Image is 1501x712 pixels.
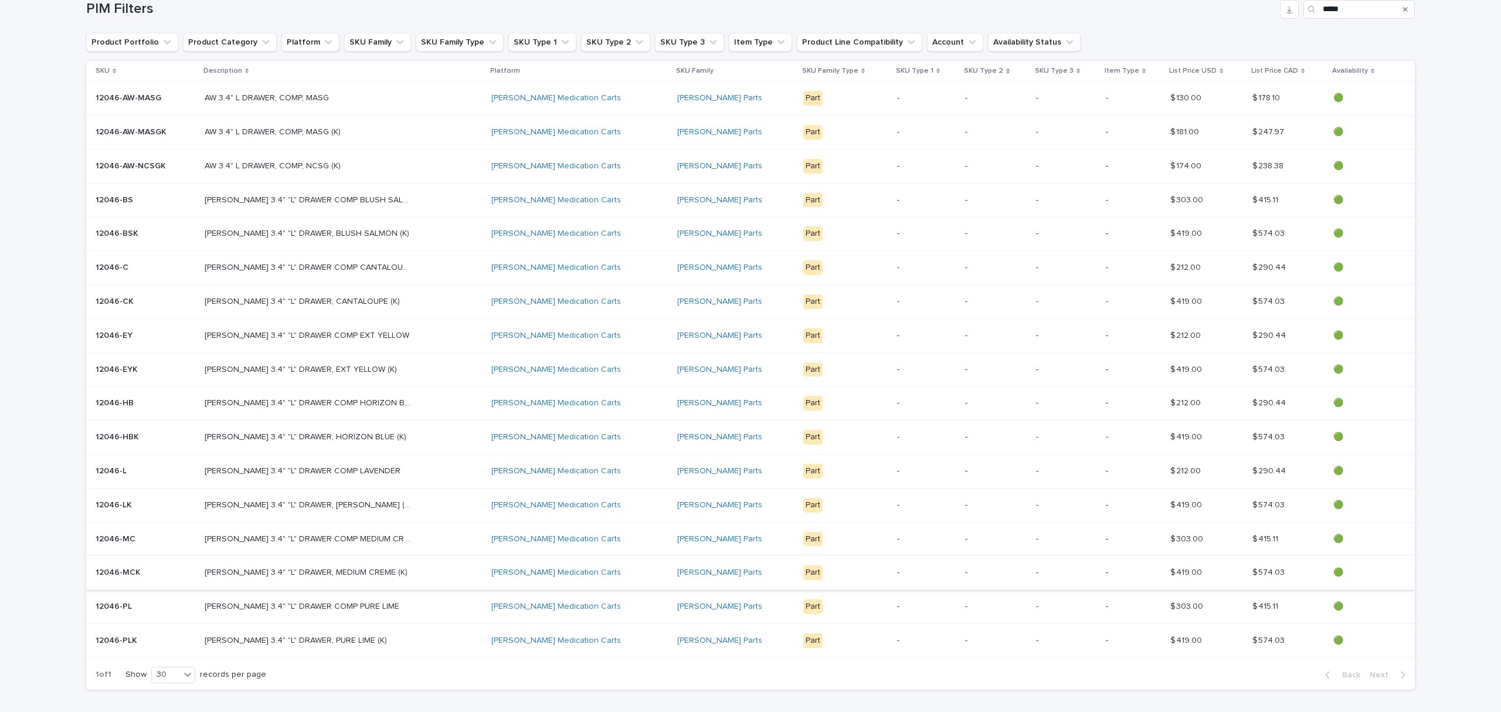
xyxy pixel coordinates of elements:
p: SKU Family Type [802,65,858,77]
p: - [1106,127,1161,137]
a: [PERSON_NAME] Parts [677,297,762,307]
p: - [965,500,1027,510]
tr: 12046-C12046-C [PERSON_NAME] 3.4" "L" DRAWER COMP CANTALOUPE[PERSON_NAME] 3.4" "L" DRAWER COMP CA... [86,251,1415,285]
p: 1 of 1 [86,660,121,689]
a: [PERSON_NAME] Parts [677,568,762,578]
p: - [897,568,956,578]
p: List Price USD [1169,65,1217,77]
p: $ 574.03 [1252,430,1287,442]
p: 12046-HB [96,396,136,408]
p: SKU Family [676,65,714,77]
p: - [965,466,1027,476]
p: $ 419.00 [1170,294,1204,307]
p: - [897,500,956,510]
tr: 12046-MCK12046-MCK [PERSON_NAME] 3.4" "L" DRAWER, MEDIUM CREME (K)[PERSON_NAME] 3.4" "L" DRAWER, ... [86,556,1415,590]
tr: 12046-HBK12046-HBK [PERSON_NAME] 3.4" "L" DRAWER, HORIZON BLUE (K)[PERSON_NAME] 3.4" "L" DRAWER, ... [86,421,1415,455]
p: AW 3.4" L DRAWER, COMP, NCSG (K) [205,159,343,171]
p: $ 174.00 [1170,159,1204,171]
div: Part [803,294,823,309]
tr: 12046-AW-NCSGK12046-AW-NCSGK AW 3.4" L DRAWER, COMP, NCSG (K)AW 3.4" L DRAWER, COMP, NCSG (K) [PE... [86,149,1415,183]
p: - [965,297,1027,307]
p: 12046-EY [96,328,135,341]
div: Part [803,498,823,513]
a: [PERSON_NAME] Medication Carts [491,534,621,544]
p: $ 290.44 [1252,260,1288,273]
p: 12046-AW-MASG [96,91,164,103]
div: Part [803,599,823,614]
p: - [1106,398,1161,408]
p: $ 238.38 [1252,159,1286,171]
p: SKU [96,65,110,77]
p: $ 212.00 [1170,396,1203,408]
p: [PERSON_NAME] 3.4" "L" DRAWER, MEDIUM CREME (K) [205,565,410,578]
p: - [1106,636,1161,646]
p: 12046-C [96,260,131,273]
div: Part [803,464,823,479]
p: - [1036,195,1096,205]
p: 12046-BS [96,193,135,205]
p: $ 419.00 [1170,633,1204,646]
p: 12046-LK [96,498,134,510]
p: records per page [200,670,266,680]
p: - [965,93,1027,103]
p: $ 419.00 [1170,362,1204,375]
p: 🟢 [1333,127,1396,137]
p: 12046-CK [96,294,136,307]
button: Next [1365,670,1415,680]
p: AW 3.4" L DRAWER, COMP, MASG (K) [205,125,343,137]
p: $ 419.00 [1170,226,1204,239]
button: Availability Status [988,33,1081,52]
p: - [1036,534,1096,544]
p: $ 181.00 [1170,125,1201,137]
p: SKU Type 3 [1035,65,1074,77]
a: [PERSON_NAME] Parts [677,398,762,408]
p: - [897,365,956,375]
p: 🟢 [1333,534,1396,544]
span: Back [1335,671,1360,679]
tr: 12046-HB12046-HB [PERSON_NAME] 3.4" "L" DRAWER COMP HORIZON BLUE[PERSON_NAME] 3.4" "L" DRAWER COM... [86,386,1415,421]
p: - [965,365,1027,375]
p: 🟢 [1333,229,1396,239]
button: SKU Type 3 [655,33,724,52]
a: [PERSON_NAME] Medication Carts [491,398,621,408]
div: 30 [152,669,180,681]
a: [PERSON_NAME] Medication Carts [491,568,621,578]
p: $ 247.97 [1252,125,1286,137]
a: [PERSON_NAME] Medication Carts [491,602,621,612]
tr: 12046-AW-MASGK12046-AW-MASGK AW 3.4" L DRAWER, COMP, MASG (K)AW 3.4" L DRAWER, COMP, MASG (K) [PE... [86,115,1415,149]
div: Part [803,396,823,411]
p: - [1106,500,1161,510]
p: $ 415.11 [1252,599,1281,612]
p: - [1036,229,1096,239]
p: [PERSON_NAME] 3.4" "L" DRAWER COMP HORIZON BLUE [205,396,412,408]
p: $ 419.00 [1170,565,1204,578]
p: [PERSON_NAME] 3.4" "L" DRAWER COMP LAVENDER [205,464,403,476]
p: Show [125,670,147,680]
button: Back [1316,670,1365,680]
p: 🟢 [1333,161,1396,171]
p: - [965,602,1027,612]
p: - [965,161,1027,171]
tr: 12046-EY12046-EY [PERSON_NAME] 3.4" "L" DRAWER COMP EXT YELLOW[PERSON_NAME] 3.4" "L" DRAWER COMP ... [86,318,1415,352]
p: - [965,398,1027,408]
p: AW 3.4" L DRAWER, COMP, MASG [205,91,331,103]
p: [PERSON_NAME] 3.4" "L" DRAWER COMP MEDIUM CREME [205,532,412,544]
tr: 12046-CK12046-CK [PERSON_NAME] 3.4" "L" DRAWER, CANTALOUPE (K)[PERSON_NAME] 3.4" "L" DRAWER, CANT... [86,284,1415,318]
p: 12046-BSK [96,226,141,239]
p: $ 130.00 [1170,91,1204,103]
p: $ 574.03 [1252,226,1287,239]
p: [PERSON_NAME] 3.4" "L" DRAWER, PURE LIME (K) [205,633,389,646]
p: - [1036,161,1096,171]
p: - [897,534,956,544]
a: [PERSON_NAME] Medication Carts [491,229,621,239]
p: - [897,263,956,273]
p: $ 303.00 [1170,532,1205,544]
p: - [965,534,1027,544]
a: [PERSON_NAME] Parts [677,229,762,239]
p: $ 419.00 [1170,430,1204,442]
p: 🟢 [1333,263,1396,273]
p: - [897,331,956,341]
p: $ 290.44 [1252,396,1288,408]
a: [PERSON_NAME] Parts [677,161,762,171]
p: 🟢 [1333,602,1396,612]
